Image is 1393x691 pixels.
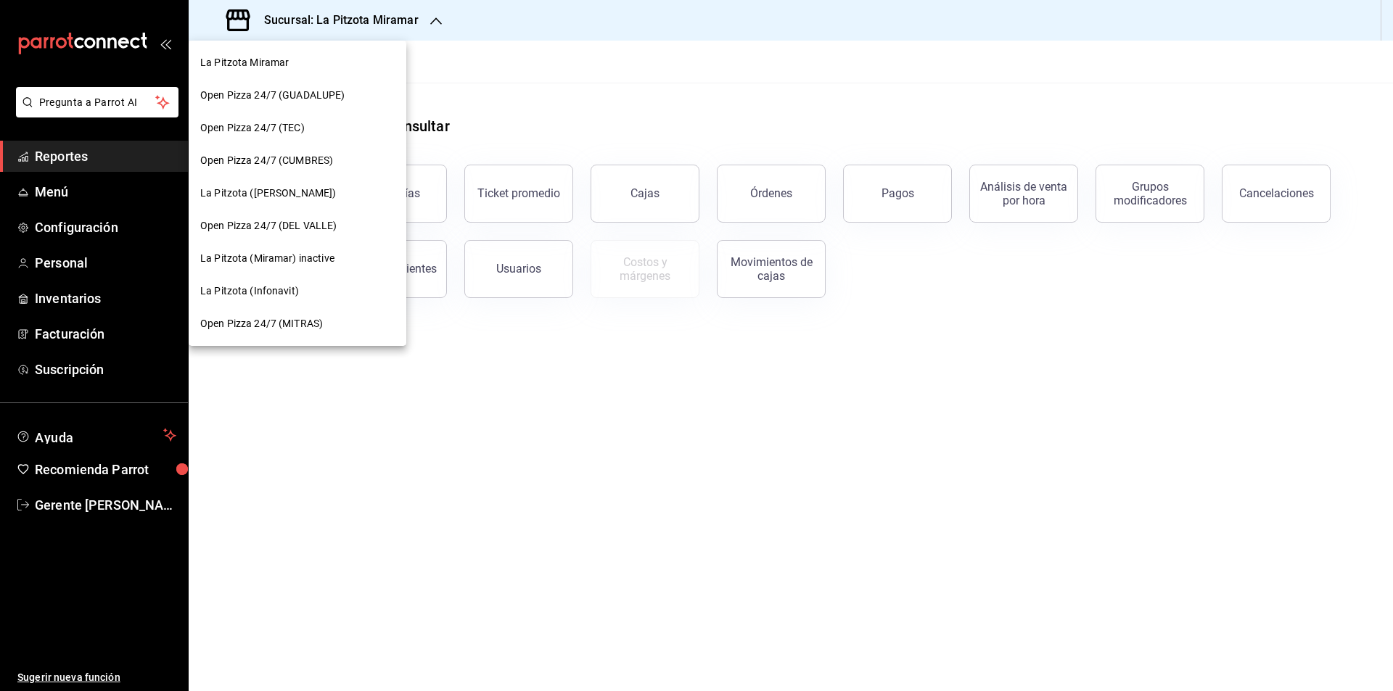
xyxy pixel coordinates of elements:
[200,316,323,331] span: Open Pizza 24/7 (MITRAS)
[189,177,406,210] div: La Pitzota ([PERSON_NAME])
[189,79,406,112] div: Open Pizza 24/7 (GUADALUPE)
[200,218,337,233] span: Open Pizza 24/7 (DEL VALLE)
[200,251,334,266] span: La Pitzota (Miramar) inactive
[189,46,406,79] div: La Pitzota Miramar
[200,284,299,299] span: La Pitzota (Infonavit)
[189,307,406,340] div: Open Pizza 24/7 (MITRAS)
[200,153,333,168] span: Open Pizza 24/7 (CUMBRES)
[200,186,336,201] span: La Pitzota ([PERSON_NAME])
[189,144,406,177] div: Open Pizza 24/7 (CUMBRES)
[189,242,406,275] div: La Pitzota (Miramar) inactive
[189,112,406,144] div: Open Pizza 24/7 (TEC)
[200,120,305,136] span: Open Pizza 24/7 (TEC)
[200,88,345,103] span: Open Pizza 24/7 (GUADALUPE)
[200,55,289,70] span: La Pitzota Miramar
[189,275,406,307] div: La Pitzota (Infonavit)
[189,210,406,242] div: Open Pizza 24/7 (DEL VALLE)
